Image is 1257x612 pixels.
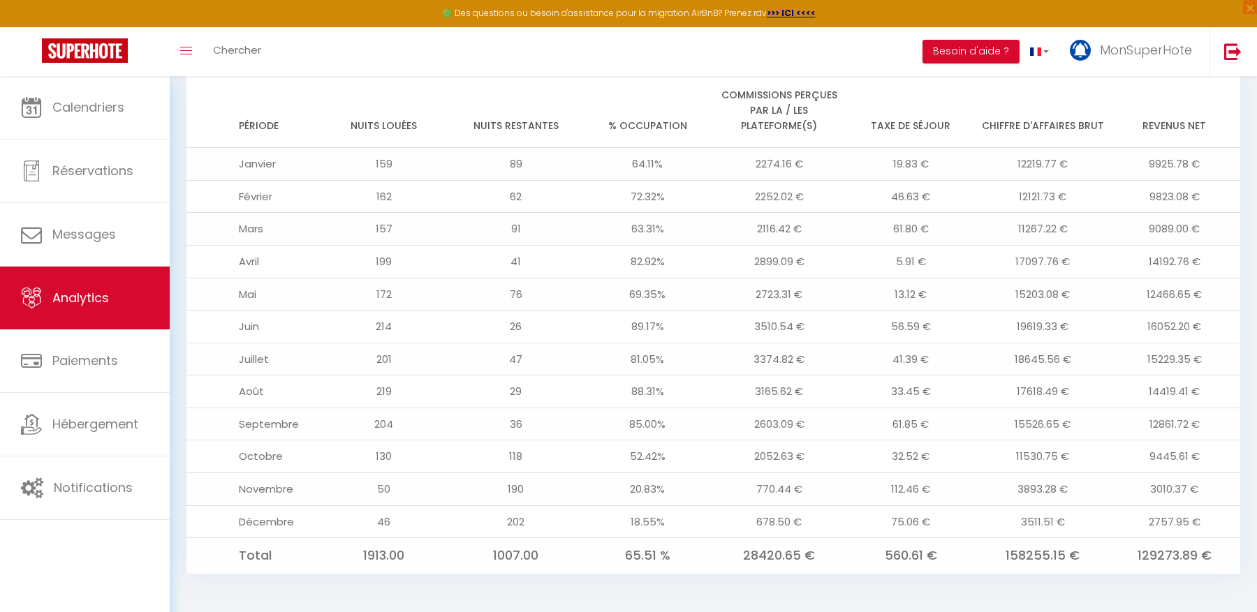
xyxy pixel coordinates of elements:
td: 3374.82 € [714,343,846,375]
td: 3510.54 € [714,311,846,343]
td: 112.46 € [845,472,977,505]
td: 61.80 € [845,213,977,246]
td: 16052.20 € [1108,311,1240,343]
td: Mars [186,213,318,246]
a: Chercher [203,27,272,76]
th: % Occupation [582,73,714,148]
td: 91 [450,213,582,246]
td: Juin [186,311,318,343]
td: 3511.51 € [977,505,1109,538]
td: 770.44 € [714,472,846,505]
td: 12861.72 € [1108,408,1240,440]
td: 118 [450,440,582,473]
td: Novembre [186,472,318,505]
span: Calendriers [52,98,124,116]
td: Janvier [186,148,318,181]
span: Analytics [52,289,109,306]
td: 46 [318,505,450,538]
td: 2757.95 € [1108,505,1240,538]
td: 3165.62 € [714,375,846,408]
td: 52.42% [582,440,714,473]
td: 88.31% [582,375,714,408]
td: 12219.77 € [977,148,1109,181]
td: Avril [186,246,318,278]
img: logout [1224,43,1242,60]
td: 560.61 € [845,538,977,574]
td: 2723.31 € [714,278,846,311]
td: 14419.41 € [1108,375,1240,408]
td: 18645.56 € [977,343,1109,375]
td: Décembre [186,505,318,538]
strong: >>> ICI <<<< [767,7,816,19]
td: 20.83% [582,472,714,505]
td: 15203.08 € [977,278,1109,311]
td: 50 [318,472,450,505]
td: 2899.09 € [714,246,846,278]
td: 61.85 € [845,408,977,440]
td: 12121.73 € [977,180,1109,213]
td: 85.00% [582,408,714,440]
td: 2052.63 € [714,440,846,473]
th: Revenus net [1108,73,1240,148]
td: 199 [318,246,450,278]
td: Septembre [186,408,318,440]
td: 2603.09 € [714,408,846,440]
td: 19619.33 € [977,311,1109,343]
td: 82.92% [582,246,714,278]
td: 157 [318,213,450,246]
td: 75.06 € [845,505,977,538]
span: MonSuperHote [1100,41,1192,59]
td: 158255.15 € [977,538,1109,574]
td: 41 [450,246,582,278]
td: 219 [318,375,450,408]
td: Juillet [186,343,318,375]
td: Février [186,180,318,213]
td: 26 [450,311,582,343]
td: 202 [450,505,582,538]
td: 19.83 € [845,148,977,181]
td: 63.31% [582,213,714,246]
a: ... MonSuperHote [1059,27,1210,76]
td: 76 [450,278,582,311]
td: 9823.08 € [1108,180,1240,213]
td: 2116.42 € [714,213,846,246]
td: 1007.00 [450,538,582,574]
td: 2252.02 € [714,180,846,213]
td: 33.45 € [845,375,977,408]
td: 41.39 € [845,343,977,375]
td: 2274.16 € [714,148,846,181]
td: 47 [450,343,582,375]
th: Chiffre d'affaires brut [977,73,1109,148]
td: 29 [450,375,582,408]
td: 17097.76 € [977,246,1109,278]
td: 190 [450,472,582,505]
td: 11530.75 € [977,440,1109,473]
span: Hébergement [52,415,138,433]
td: 72.32% [582,180,714,213]
td: 13.12 € [845,278,977,311]
td: Mai [186,278,318,311]
td: 56.59 € [845,311,977,343]
td: 214 [318,311,450,343]
img: ... [1070,40,1091,61]
td: 46.63 € [845,180,977,213]
td: 15526.65 € [977,408,1109,440]
td: 5.91 € [845,246,977,278]
td: 65.51 % [582,538,714,574]
th: Période [186,73,318,148]
td: 159 [318,148,450,181]
td: 89.17% [582,311,714,343]
td: 130 [318,440,450,473]
td: 162 [318,180,450,213]
th: Commissions perçues par la / les plateforme(s) [714,73,846,148]
td: 3010.37 € [1108,472,1240,505]
td: 3893.28 € [977,472,1109,505]
td: 69.35% [582,278,714,311]
th: Nuits louées [318,73,450,148]
td: 81.05% [582,343,714,375]
span: Messages [52,225,116,243]
td: 36 [450,408,582,440]
td: 89 [450,148,582,181]
span: Chercher [213,43,261,57]
td: 14192.76 € [1108,246,1240,278]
